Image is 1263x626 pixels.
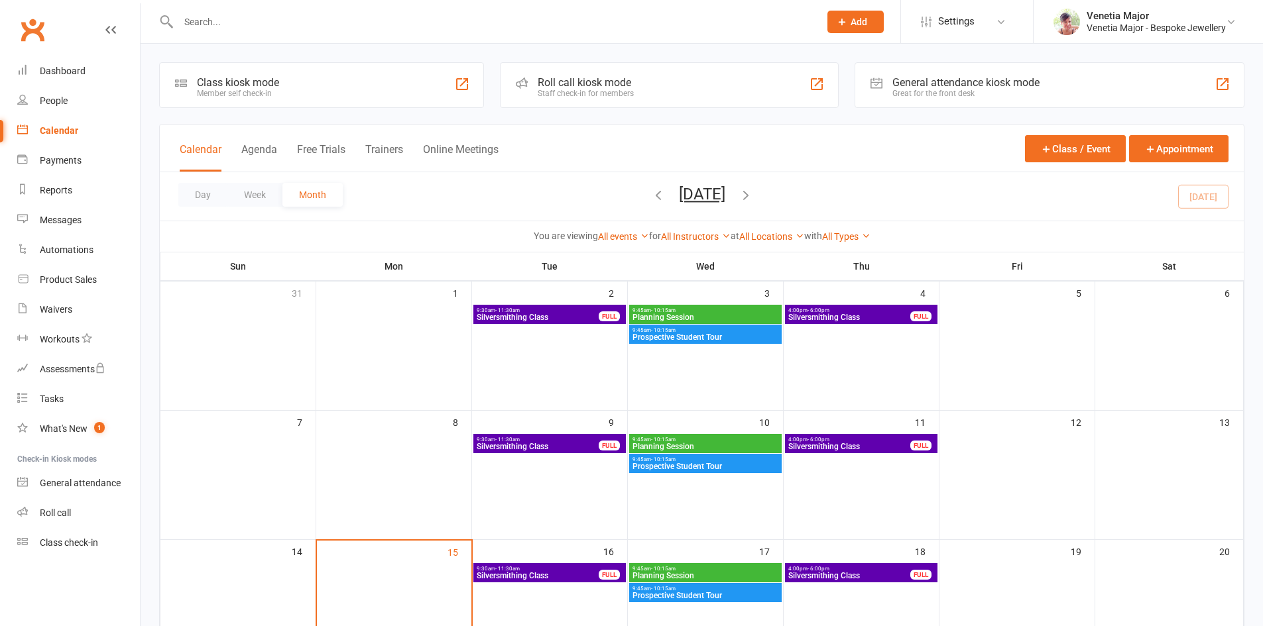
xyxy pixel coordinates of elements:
div: FULL [599,441,620,450]
a: Messages [17,205,140,235]
span: - 10:15am [651,586,676,592]
div: 8 [453,411,471,433]
div: 6 [1225,282,1243,303]
div: Class kiosk mode [197,76,279,89]
div: General attendance [40,478,121,488]
span: 9:45am [632,456,779,462]
a: Waivers [17,295,140,325]
div: 12 [1071,411,1095,433]
span: Silversmithing Class [788,313,911,321]
div: 1 [453,282,471,303]
div: 15 [448,541,471,562]
div: FULL [910,311,932,321]
a: What's New1 [17,414,140,444]
span: 9:30am [476,307,599,313]
button: Class / Event [1025,135,1126,162]
span: 9:45am [632,327,779,333]
a: Clubworx [16,13,49,46]
strong: with [804,231,822,241]
span: - 10:15am [651,437,676,443]
div: Payments [40,155,82,166]
a: Roll call [17,498,140,528]
span: Silversmithing Class [476,443,599,450]
span: Prospective Student Tour [632,592,779,600]
a: All Locations [739,231,804,242]
a: People [17,86,140,116]
a: Calendar [17,116,140,146]
div: Tasks [40,393,64,404]
div: 17 [759,540,783,562]
span: 4:00pm [788,566,911,572]
div: FULL [910,441,932,450]
strong: for [649,231,661,241]
span: Planning Session [632,313,779,321]
div: FULL [599,570,620,580]
span: - 6:00pm [808,437,829,443]
div: 14 [292,540,316,562]
button: Day [178,183,227,207]
div: Workouts [40,334,80,344]
th: Thu [784,252,939,280]
button: Free Trials [297,143,345,172]
span: 9:45am [632,437,779,443]
span: Prospective Student Tour [632,462,779,470]
button: Month [282,183,343,207]
div: 2 [609,282,627,303]
div: Automations [40,244,93,255]
button: Add [827,11,884,33]
strong: at [731,231,739,241]
a: All Instructors [661,231,731,242]
div: What's New [40,423,88,434]
div: People [40,95,68,106]
div: Staff check-in for members [538,89,634,98]
span: - 10:15am [651,307,676,313]
span: 9:45am [632,566,779,572]
th: Wed [628,252,784,280]
div: 3 [764,282,783,303]
div: Product Sales [40,274,97,285]
span: - 11:30am [495,437,520,443]
span: - 11:30am [495,307,520,313]
img: thumb_image1611717060.png [1053,9,1080,35]
a: Tasks [17,384,140,414]
span: Planning Session [632,443,779,450]
a: Automations [17,235,140,265]
a: Payments [17,146,140,176]
div: 31 [292,282,316,303]
span: Silversmithing Class [788,443,911,450]
button: Trainers [365,143,403,172]
a: Reports [17,176,140,205]
div: Reports [40,185,72,195]
span: 9:30am [476,566,599,572]
div: General attendance kiosk mode [892,76,1040,89]
a: Assessments [17,354,140,384]
div: Calendar [40,125,78,136]
div: 11 [915,411,939,433]
span: - 10:15am [651,566,676,572]
span: Prospective Student Tour [632,333,779,341]
a: Dashboard [17,56,140,86]
div: 7 [297,411,316,433]
span: 9:45am [632,586,779,592]
span: 9:45am [632,307,779,313]
span: Silversmithing Class [476,313,599,321]
span: 1 [94,422,105,433]
span: - 10:15am [651,327,676,333]
div: Assessments [40,364,105,374]
a: Product Sales [17,265,140,295]
div: Member self check-in [197,89,279,98]
a: All events [598,231,649,242]
div: Waivers [40,304,72,315]
span: - 10:15am [651,456,676,462]
div: 16 [603,540,627,562]
div: 20 [1219,540,1243,562]
div: Class check-in [40,537,98,548]
div: Roll call kiosk mode [538,76,634,89]
div: Great for the front desk [892,89,1040,98]
a: All Types [822,231,871,242]
div: FULL [910,570,932,580]
div: Dashboard [40,66,86,76]
button: Appointment [1129,135,1229,162]
span: - 11:30am [495,566,520,572]
button: Online Meetings [423,143,499,172]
